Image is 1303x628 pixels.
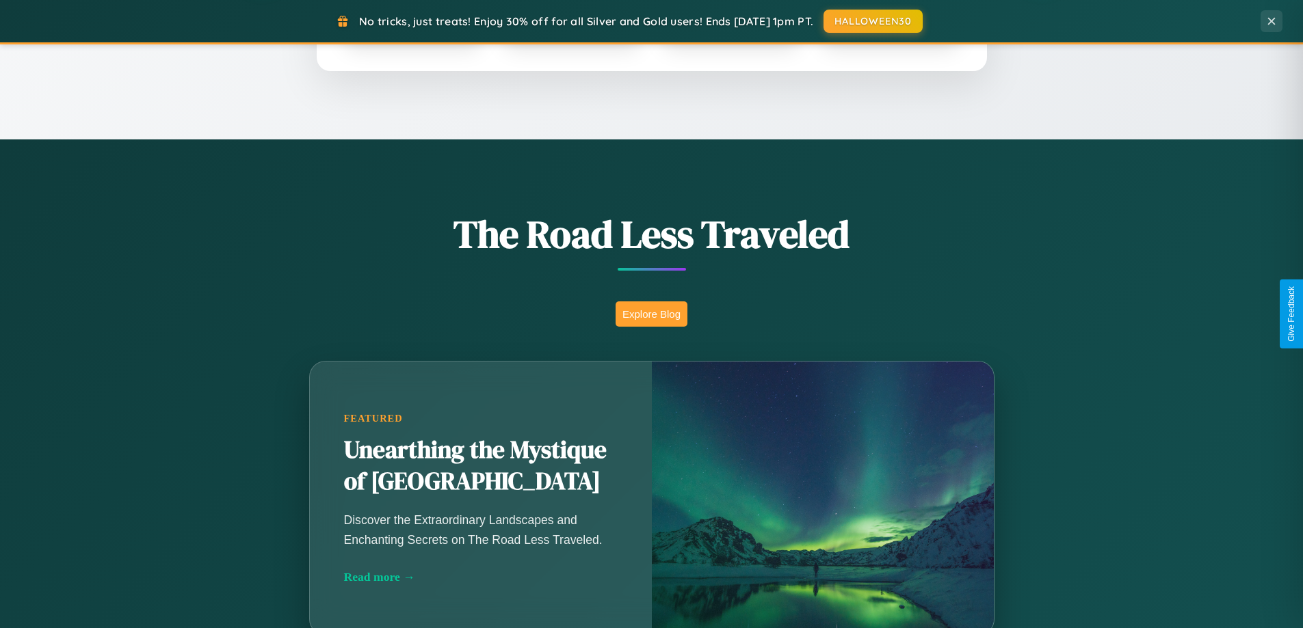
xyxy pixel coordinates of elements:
h1: The Road Less Traveled [241,208,1062,260]
div: Featured [344,413,618,424]
button: HALLOWEEN30 [824,10,923,33]
span: No tricks, just treats! Enjoy 30% off for all Silver and Gold users! Ends [DATE] 1pm PT. [359,14,813,28]
p: Discover the Extraordinary Landscapes and Enchanting Secrets on The Road Less Traveled. [344,510,618,549]
h2: Unearthing the Mystique of [GEOGRAPHIC_DATA] [344,435,618,497]
button: Explore Blog [616,301,687,327]
div: Read more → [344,570,618,584]
div: Give Feedback [1287,286,1296,342]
